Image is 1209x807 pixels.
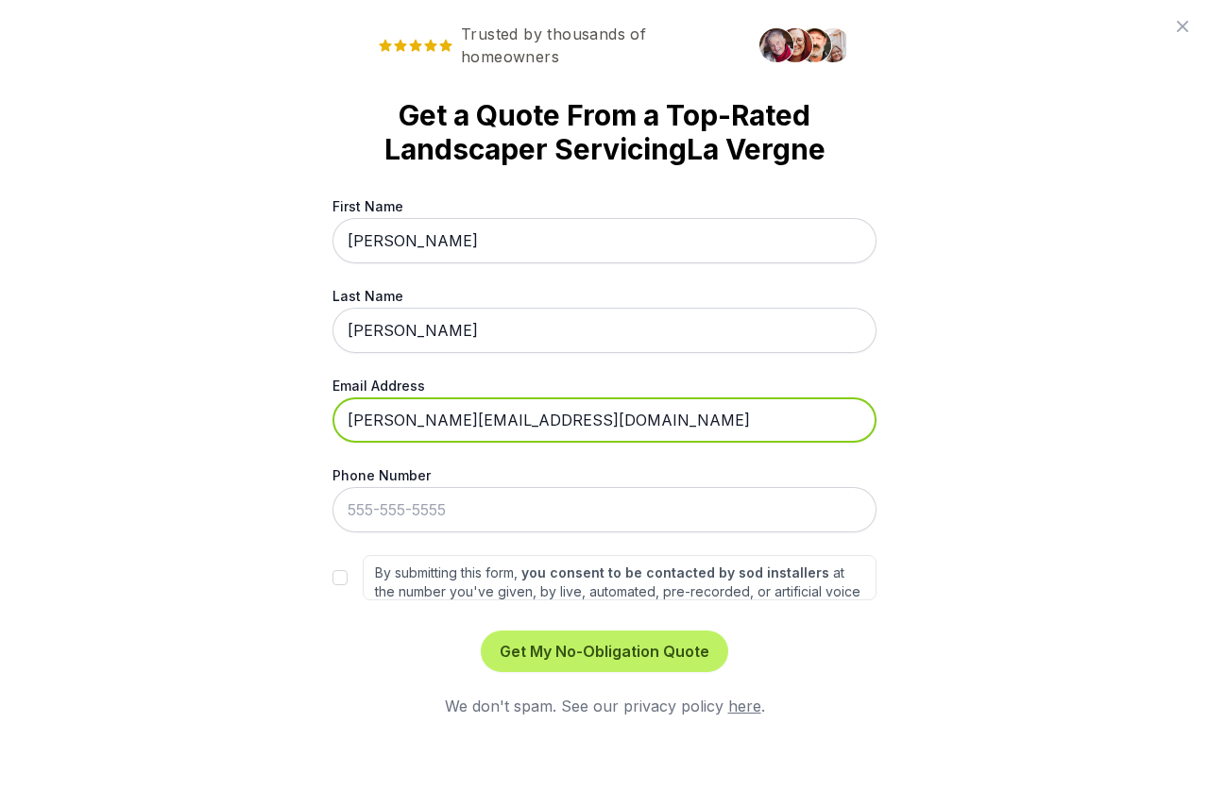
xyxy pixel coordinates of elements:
strong: you consent to be contacted by sod installers [521,564,829,580]
input: 555-555-5555 [332,487,877,532]
input: Last Name [332,308,877,353]
span: Trusted by thousands of homeowners [363,23,748,68]
div: We don't spam. See our privacy policy . [332,695,877,717]
label: First Name [332,196,877,216]
label: By submitting this form, at the number you've given, by live, automated, pre-recorded, or artific... [363,555,877,600]
input: First Name [332,218,877,263]
label: Email Address [332,376,877,395]
button: Get My No-Obligation Quote [481,630,728,672]
label: Phone Number [332,465,877,485]
input: me@gmail.com [332,397,877,443]
label: Last Name [332,286,877,306]
a: here [728,697,761,715]
strong: Get a Quote From a Top-Rated Landscaper Servicing La Vergne [363,98,846,166]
